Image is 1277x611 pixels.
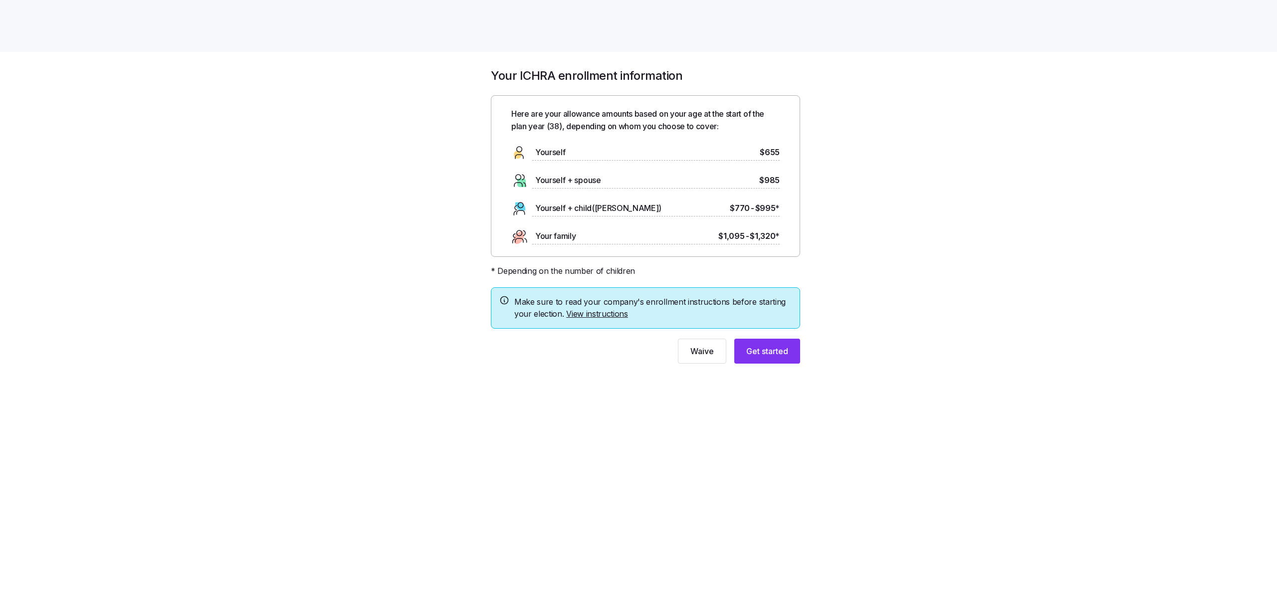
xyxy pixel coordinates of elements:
h1: Your ICHRA enrollment information [491,68,800,83]
a: View instructions [566,309,628,319]
button: Get started [734,339,800,364]
span: Your family [535,230,576,242]
button: Waive [678,339,726,364]
span: Yourself + spouse [535,174,601,187]
span: Yourself [535,146,565,159]
span: $770 [730,202,750,214]
span: $1,095 [718,230,744,242]
span: Make sure to read your company's enrollment instructions before starting your election. [514,296,792,321]
span: $655 [760,146,780,159]
span: Waive [690,345,714,357]
span: $1,320 [750,230,780,242]
span: * Depending on the number of children [491,265,635,277]
span: Yourself + child([PERSON_NAME]) [535,202,661,214]
span: $995 [755,202,780,214]
span: $985 [759,174,780,187]
span: Get started [746,345,788,357]
span: Here are your allowance amounts based on your age at the start of the plan year ( 38 ), depending... [511,108,780,133]
span: - [746,230,749,242]
span: - [751,202,754,214]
